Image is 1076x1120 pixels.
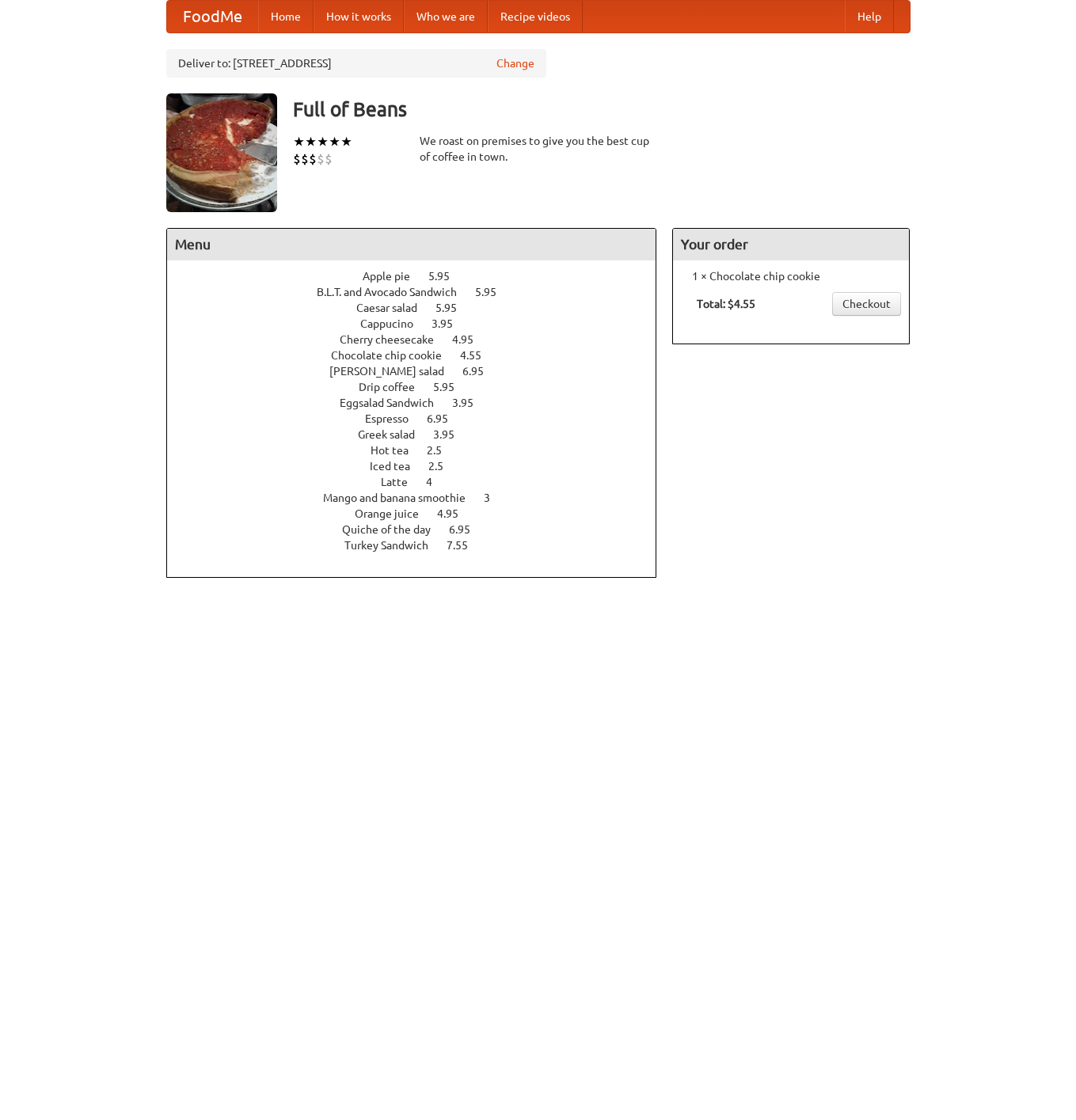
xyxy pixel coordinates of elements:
[371,444,424,457] span: Hot tea
[331,349,511,362] a: Chocolate chip cookie 4.55
[371,444,471,457] a: Hot tea 2.5
[340,133,352,150] li: ★
[360,317,429,330] span: Cappucino
[293,133,305,150] li: ★
[293,93,911,125] h3: Full of Beans
[370,460,426,473] span: Iced tea
[356,302,486,314] a: Caesar salad 5.95
[697,298,755,310] b: Total: $4.55
[475,286,512,298] span: 5.95
[447,539,484,552] span: 7.55
[365,412,477,425] a: Espresso 6.95
[340,397,450,409] span: Eggsalad Sandwich
[166,93,277,212] img: angular.jpg
[358,428,484,441] a: Greek salad 3.95
[370,460,473,473] a: Iced tea 2.5
[673,229,909,260] h4: Your order
[329,365,513,378] a: [PERSON_NAME] salad 6.95
[356,302,433,314] span: Caesar salad
[449,523,486,536] span: 6.95
[301,150,309,168] li: $
[340,397,503,409] a: Eggsalad Sandwich 3.95
[317,133,329,150] li: ★
[355,507,488,520] a: Orange juice 4.95
[845,1,894,32] a: Help
[342,523,500,536] a: Quiche of the day 6.95
[381,476,462,488] a: Latte 4
[365,412,424,425] span: Espresso
[317,286,473,298] span: B.L.T. and Avocado Sandwich
[355,507,435,520] span: Orange juice
[167,1,258,32] a: FoodMe
[488,1,583,32] a: Recipe videos
[323,492,519,504] a: Mango and banana smoothie 3
[432,317,469,330] span: 3.95
[340,333,450,346] span: Cherry cheesecake
[437,507,474,520] span: 4.95
[305,133,317,150] li: ★
[427,412,464,425] span: 6.95
[433,381,470,393] span: 5.95
[404,1,488,32] a: Who we are
[317,286,526,298] a: B.L.T. and Avocado Sandwich 5.95
[484,492,506,504] span: 3
[433,428,470,441] span: 3.95
[435,302,473,314] span: 5.95
[832,292,901,316] a: Checkout
[363,270,479,283] a: Apple pie 5.95
[325,150,333,168] li: $
[293,150,301,168] li: $
[452,333,489,346] span: 4.95
[342,523,447,536] span: Quiche of the day
[358,428,431,441] span: Greek salad
[359,381,431,393] span: Drip coffee
[428,460,459,473] span: 2.5
[258,1,314,32] a: Home
[460,349,497,362] span: 4.55
[452,397,489,409] span: 3.95
[360,317,482,330] a: Cappucino 3.95
[166,49,546,78] div: Deliver to: [STREET_ADDRESS]
[381,476,424,488] span: Latte
[323,492,481,504] span: Mango and banana smoothie
[496,55,534,71] a: Change
[428,270,466,283] span: 5.95
[329,365,460,378] span: [PERSON_NAME] salad
[420,133,657,165] div: We roast on premises to give you the best cup of coffee in town.
[167,229,656,260] h4: Menu
[344,539,497,552] a: Turkey Sandwich 7.55
[340,333,503,346] a: Cherry cheesecake 4.95
[359,381,484,393] a: Drip coffee 5.95
[363,270,426,283] span: Apple pie
[314,1,404,32] a: How it works
[427,444,458,457] span: 2.5
[329,133,340,150] li: ★
[462,365,500,378] span: 6.95
[681,268,901,284] li: 1 × Chocolate chip cookie
[344,539,444,552] span: Turkey Sandwich
[331,349,458,362] span: Chocolate chip cookie
[309,150,317,168] li: $
[426,476,448,488] span: 4
[317,150,325,168] li: $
